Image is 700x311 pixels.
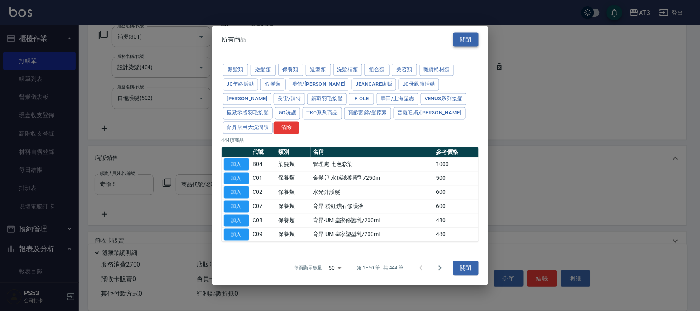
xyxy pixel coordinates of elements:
[453,32,479,47] button: 關閉
[364,64,390,76] button: 組合類
[251,64,276,76] button: 染髮類
[251,228,276,242] td: C09
[223,78,258,90] button: JC年終活動
[349,93,374,105] button: FIOLE
[357,265,403,272] p: 第 1–50 筆 共 444 筆
[394,107,466,120] button: 普羅旺斯/[PERSON_NAME]
[222,35,247,43] span: 所有商品
[434,228,479,242] td: 480
[294,265,322,272] p: 每頁顯示數量
[223,122,273,134] button: 育昇店用大洗潤護
[274,93,305,105] button: 美宙/韻特
[274,122,299,134] button: 清除
[251,171,276,186] td: C01
[251,213,276,228] td: C08
[434,185,479,199] td: 600
[276,213,311,228] td: 保養類
[311,185,434,199] td: 水光針護髮
[276,171,311,186] td: 保養類
[222,137,479,144] p: 444 項商品
[276,147,311,157] th: 類別
[311,171,434,186] td: 金髮兒-水感滋養蜜乳/250ml
[311,157,434,171] td: 管理處-七色彩染
[434,147,479,157] th: 參考價格
[224,186,249,199] button: 加入
[306,64,331,76] button: 造型類
[311,147,434,157] th: 名稱
[224,228,249,241] button: 加入
[453,261,479,276] button: 關閉
[307,93,347,105] button: 銅環羽毛接髮
[260,78,286,90] button: 假髮類
[275,107,300,120] button: 5G洗護
[251,199,276,213] td: C07
[223,93,272,105] button: [PERSON_NAME]
[223,64,248,76] button: 燙髮類
[434,213,479,228] td: 480
[224,172,249,184] button: 加入
[251,157,276,171] td: B04
[276,199,311,213] td: 保養類
[431,259,449,278] button: Go to next page
[276,228,311,242] td: 保養類
[392,64,417,76] button: 美容類
[224,201,249,213] button: 加入
[311,228,434,242] td: 育昇-UM 皇家塑型乳/200ml
[303,107,342,120] button: TKO系列商品
[311,199,434,213] td: 育昇-粉紅鑽石修護液
[224,214,249,226] button: 加入
[223,107,273,120] button: 極致零感羽毛接髮
[399,78,439,90] button: JC母親節活動
[344,107,391,120] button: 寶齡富錦/髮原素
[251,147,276,157] th: 代號
[434,157,479,171] td: 1000
[434,199,479,213] td: 600
[420,64,454,76] button: 雜貨耗材類
[333,64,362,76] button: 洗髮精類
[288,78,349,90] button: 聯信/[PERSON_NAME]
[251,185,276,199] td: C02
[421,93,466,105] button: Venus系列接髮
[224,158,249,170] button: 加入
[434,171,479,186] td: 500
[276,185,311,199] td: 保養類
[352,78,397,90] button: JeanCare店販
[278,64,303,76] button: 保養類
[276,157,311,171] td: 染髮類
[325,258,344,279] div: 50
[311,213,434,228] td: 育昇-UM 皇家修護乳/200ml
[377,93,418,105] button: 華田/上海望志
